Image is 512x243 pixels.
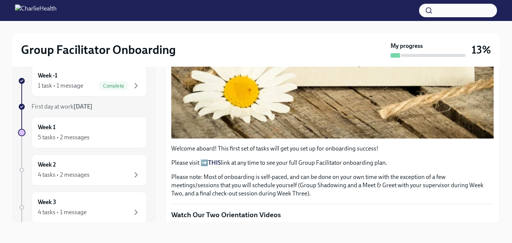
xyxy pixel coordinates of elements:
a: THIS [208,159,221,166]
div: 4 tasks • 1 message [38,208,87,216]
h3: 13% [472,43,491,57]
a: Week 15 tasks • 2 messages [18,117,147,148]
a: Week -11 task • 1 messageComplete [18,65,147,97]
h6: Week 2 [38,161,56,169]
img: CharlieHealth [15,4,57,16]
p: Please visit ➡️ link at any time to see your full Group Facilitator onboarding plan. [171,159,494,167]
a: Week 24 tasks • 2 messages [18,154,147,186]
span: First day at work [31,103,93,110]
strong: [DATE] [73,103,93,110]
div: 1 task • 1 message [38,82,83,90]
a: First day at work[DATE] [18,103,147,111]
span: Complete [99,83,129,89]
h6: Week 1 [38,123,55,131]
div: 4 tasks • 2 messages [38,171,90,179]
h2: Group Facilitator Onboarding [21,42,176,57]
p: Watch Our Two Orientation Videos [171,210,494,220]
h6: Week 3 [38,198,56,206]
a: Week 34 tasks • 1 message [18,192,147,223]
p: Please note: Most of onboarding is self-paced, and can be done on your own time with the exceptio... [171,173,494,198]
div: 5 tasks • 2 messages [38,133,90,142]
h6: Week -1 [38,72,57,80]
strong: My progress [391,42,423,50]
p: Welcome aboard! This first set of tasks will get you set up for onboarding success! [171,145,494,153]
